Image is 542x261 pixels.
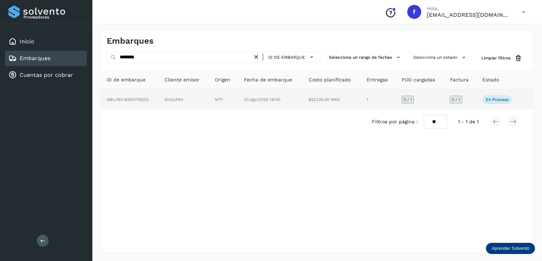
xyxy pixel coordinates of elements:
[486,243,535,254] div: Aprender Solvento
[481,55,511,61] span: Limpiar filtros
[309,76,351,84] span: Costo planificado
[107,76,146,84] span: ID de embarque
[367,76,388,84] span: Entregas
[450,76,469,84] span: Factura
[427,6,511,12] p: Hola,
[20,55,50,61] a: Embarques
[361,90,396,109] td: 1
[107,97,149,102] span: NBL/MX.MX51076202
[165,76,200,84] span: Cliente emisor
[452,97,460,102] span: 0 / 1
[483,76,499,84] span: Estado
[20,38,34,45] a: Inicio
[244,97,280,102] span: 31/ago/2025 18:00
[492,246,529,251] p: Aprender Solvento
[486,97,509,102] p: En proceso
[410,52,470,63] button: Selecciona un estado
[23,15,84,20] p: Proveedores
[20,72,73,78] a: Cuentas por cobrar
[268,54,305,60] span: ID de embarque
[244,76,292,84] span: Fecha de embarque
[402,76,435,84] span: POD cargadas
[303,90,361,109] td: $32,135.00 MXN
[266,52,317,62] button: ID de embarque
[215,76,230,84] span: Origen
[476,52,528,65] button: Limpiar filtros
[5,67,87,83] div: Cuentas por cobrar
[326,52,405,63] button: Selecciona un rango de fechas
[403,97,412,102] span: 0 / 1
[5,51,87,66] div: Embarques
[458,118,479,125] span: 1 - 1 de 1
[372,118,418,125] span: Filtros por página :
[107,36,154,46] h4: Embarques
[427,12,511,18] p: facturacion@expresssanjavier.com
[159,90,210,109] td: NIAGARA
[209,90,238,109] td: MTY
[5,34,87,49] div: Inicio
